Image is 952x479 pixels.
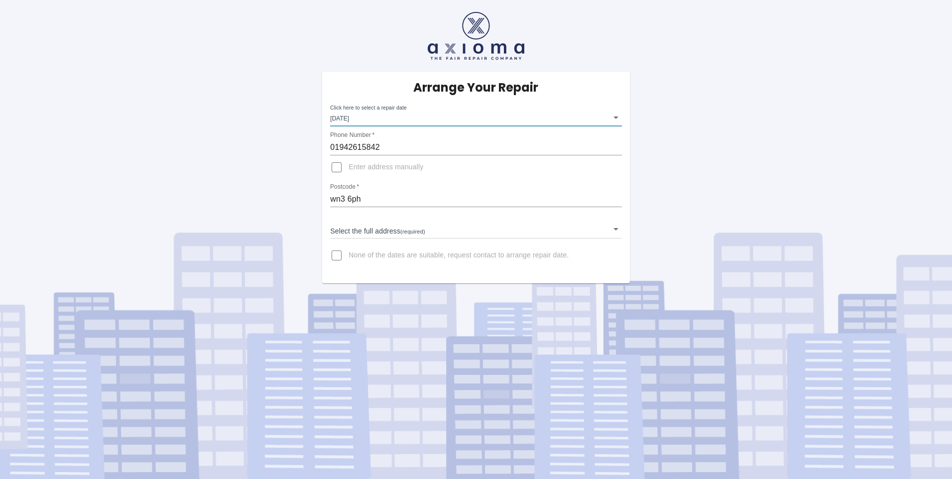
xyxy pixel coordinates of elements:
[349,250,569,260] span: None of the dates are suitable, request contact to arrange repair date.
[349,162,423,172] span: Enter address manually
[428,12,524,60] img: axioma
[330,183,359,191] label: Postcode
[330,131,374,139] label: Phone Number
[330,104,407,112] label: Click here to select a repair date
[330,109,621,126] div: [DATE]
[413,80,538,96] h5: Arrange Your Repair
